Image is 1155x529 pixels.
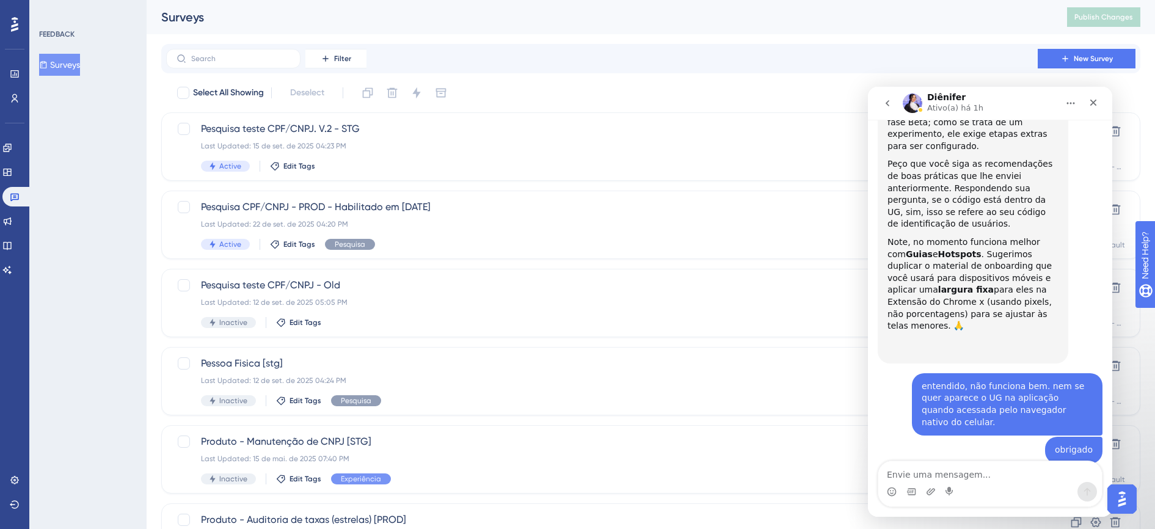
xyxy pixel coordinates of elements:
input: Search [191,54,290,63]
button: Deselect [279,82,335,104]
span: Edit Tags [290,318,321,327]
button: Seletor de emoji [19,400,29,410]
div: Note, no momento funciona melhor com e . Sugerimos duplicar o material de onboarding que você usa... [20,150,191,246]
b: largura fixa [70,198,126,208]
button: Surveys [39,54,80,76]
button: Edit Tags [276,396,321,406]
button: Seletor de Gif [38,400,48,410]
button: Publish Changes [1067,7,1140,27]
div: FEEDBACK [39,29,75,39]
span: Produto - Auditoria de taxas (estrelas) [PROD] [201,513,1003,527]
textarea: Envie uma mensagem... [10,374,234,395]
span: Pesquisa teste CPF/CNPJ - Old [201,278,1003,293]
iframe: UserGuiding AI Assistant Launcher [1104,481,1140,517]
div: Paulo diz… [10,286,235,350]
div: obrigado [187,357,225,370]
span: New Survey [1074,54,1113,64]
span: Inactive [219,318,247,327]
div: Surveys [161,9,1037,26]
span: Pessoa Fisica [stg] [201,356,1003,371]
button: Edit Tags [270,161,315,171]
div: ​ [20,246,191,269]
span: Edit Tags [290,474,321,484]
button: Edit Tags [270,239,315,249]
span: Publish Changes [1074,12,1133,22]
span: Pesquisa [335,239,365,249]
span: Pesquisa teste CPF/CNPJ. V.2 - STG [201,122,1003,136]
div: Last Updated: 15 de mai. de 2025 07:40 PM [201,454,1003,464]
div: entendido, não funciona bem. nem se quer aparece o UG na aplicação quando acessada pelo navegador... [54,294,225,341]
span: Experiência [341,474,381,484]
iframe: Intercom live chat [868,87,1112,517]
span: Select All Showing [193,86,264,100]
span: Need Help? [29,3,76,18]
b: Guias [38,162,65,172]
span: Pesquisa [341,396,371,406]
span: Edit Tags [283,239,315,249]
span: Produto - Manutenção de CNPJ [STG] [201,434,1003,449]
span: Filter [334,54,351,64]
button: Enviar mensagem… [210,395,229,415]
button: Start recording [78,400,87,410]
span: Pesquisa CPF/CNPJ - PROD - Habilitado em [DATE] [201,200,1003,214]
span: Deselect [290,86,324,100]
button: Edit Tags [276,318,321,327]
span: Active [219,239,241,249]
div: Peço que você siga as recomendações de boas práticas que lhe enviei anteriormente. Respondendo su... [20,71,191,144]
span: Edit Tags [283,161,315,171]
div: Last Updated: 12 de set. de 2025 04:24 PM [201,376,1003,385]
span: Inactive [219,396,247,406]
div: Last Updated: 22 de set. de 2025 04:20 PM [201,219,1003,229]
div: entendido, não funciona bem. nem se quer aparece o UG na aplicação quando acessada pelo navegador... [44,286,235,349]
span: Edit Tags [290,396,321,406]
span: Active [219,161,241,171]
div: Last Updated: 15 de set. de 2025 04:23 PM [201,141,1003,151]
button: New Survey [1038,49,1135,68]
span: Inactive [219,474,247,484]
button: Carregar anexo [58,400,68,410]
div: obrigado [177,350,235,377]
button: Filter [305,49,366,68]
div: Então Paulo, como mencionei anteriormente, este projeto está na fase Beta; como se trata de um ex... [20,5,191,65]
div: Paulo diz… [10,350,235,387]
button: Edit Tags [276,474,321,484]
div: Last Updated: 12 de set. de 2025 05:05 PM [201,297,1003,307]
b: Hotspots [70,162,114,172]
